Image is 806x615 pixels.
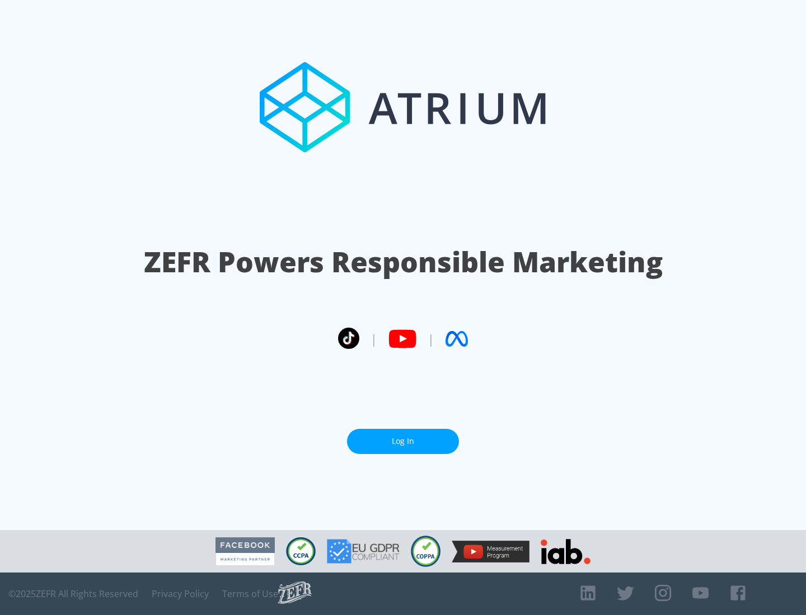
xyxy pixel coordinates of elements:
img: CCPA Compliant [286,537,316,565]
img: GDPR Compliant [327,539,400,564]
span: | [428,330,434,347]
a: Privacy Policy [152,588,209,599]
a: Terms of Use [222,588,278,599]
span: © 2025 ZEFR All Rights Reserved [8,588,138,599]
h1: ZEFR Powers Responsible Marketing [144,243,663,281]
span: | [371,330,377,347]
img: IAB [541,539,591,564]
a: Log In [347,429,459,454]
img: COPPA Compliant [411,536,441,567]
img: YouTube Measurement Program [452,541,529,562]
img: Facebook Marketing Partner [215,537,275,566]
